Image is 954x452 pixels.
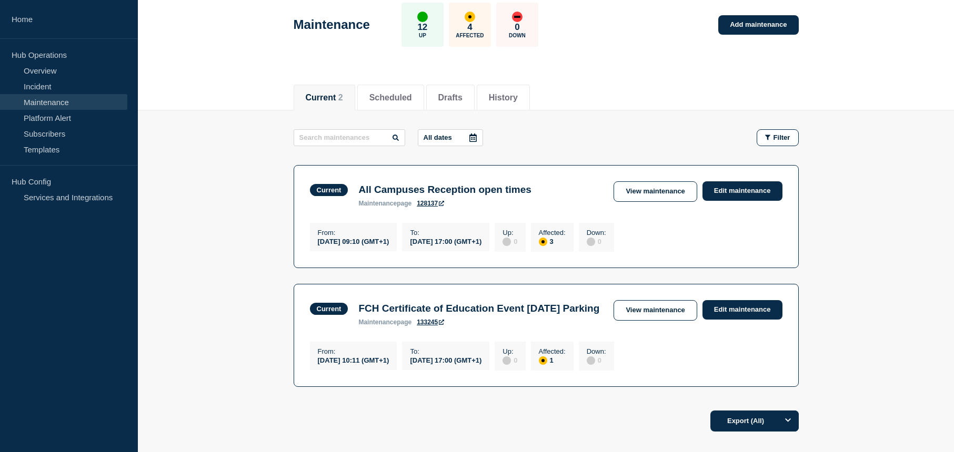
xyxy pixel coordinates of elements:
button: Export (All) [710,410,799,432]
p: From : [318,347,389,355]
p: 0 [515,22,519,33]
a: 128137 [417,200,444,207]
div: disabled [587,238,595,246]
p: Affected : [539,347,566,355]
a: View maintenance [614,181,697,202]
p: Up [419,33,426,38]
div: 1 [539,355,566,365]
div: 0 [587,237,606,246]
div: 0 [503,237,517,246]
input: Search maintenances [294,129,405,146]
p: Affected [456,33,484,38]
button: Options [778,410,799,432]
div: 0 [587,355,606,365]
button: All dates [418,129,483,146]
p: 12 [417,22,427,33]
a: View maintenance [614,300,697,321]
span: 2 [338,93,343,102]
p: 4 [467,22,472,33]
span: maintenance [358,200,397,207]
h3: FCH Certificate of Education Event [DATE] Parking [358,303,599,314]
p: To : [410,229,481,237]
h3: All Campuses Reception open times [358,184,531,196]
p: page [358,319,411,326]
div: disabled [503,356,511,365]
button: Scheduled [369,93,412,102]
div: 0 [503,355,517,365]
button: Current 2 [306,93,343,102]
p: Down : [587,229,606,237]
div: [DATE] 17:00 (GMT+1) [410,237,481,245]
span: Filter [774,133,790,141]
p: Up : [503,347,517,355]
div: up [417,12,428,22]
p: Up : [503,229,517,237]
div: disabled [503,238,511,246]
a: Edit maintenance [702,300,782,320]
div: Current [317,305,342,313]
div: Current [317,186,342,194]
div: affected [465,12,475,22]
div: affected [539,356,547,365]
p: Down : [587,347,606,355]
div: disabled [587,356,595,365]
a: Edit maintenance [702,181,782,201]
a: 133245 [417,319,444,326]
p: page [358,200,411,207]
button: Drafts [438,93,463,102]
p: All dates [424,133,452,141]
span: maintenance [358,319,397,326]
a: Add maintenance [718,15,798,35]
div: 3 [539,237,566,246]
h1: Maintenance [294,17,370,32]
div: down [512,12,523,22]
p: Affected : [539,229,566,237]
p: From : [318,229,389,237]
div: [DATE] 10:11 (GMT+1) [318,355,389,364]
div: [DATE] 09:10 (GMT+1) [318,237,389,245]
p: Down [509,33,526,38]
button: History [489,93,518,102]
div: affected [539,238,547,246]
button: Filter [757,129,799,146]
p: To : [410,347,481,355]
div: [DATE] 17:00 (GMT+1) [410,355,481,364]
